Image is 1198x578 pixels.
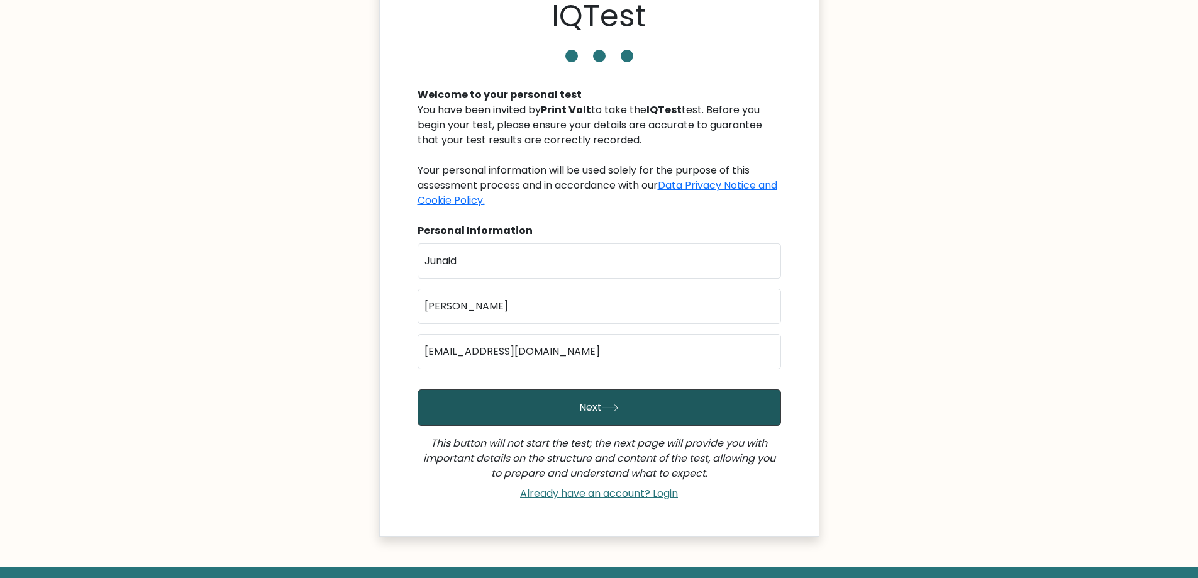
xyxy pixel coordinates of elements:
input: Last name [418,289,781,324]
div: You have been invited by to take the test. Before you begin your test, please ensure your details... [418,103,781,208]
div: Welcome to your personal test [418,87,781,103]
a: Data Privacy Notice and Cookie Policy. [418,178,777,208]
b: Print Volt [541,103,591,117]
i: This button will not start the test; the next page will provide you with important details on the... [423,436,775,481]
input: Email [418,334,781,369]
a: Already have an account? Login [515,486,683,501]
input: First name [418,243,781,279]
button: Next [418,389,781,426]
b: IQTest [646,103,682,117]
div: Personal Information [418,223,781,238]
